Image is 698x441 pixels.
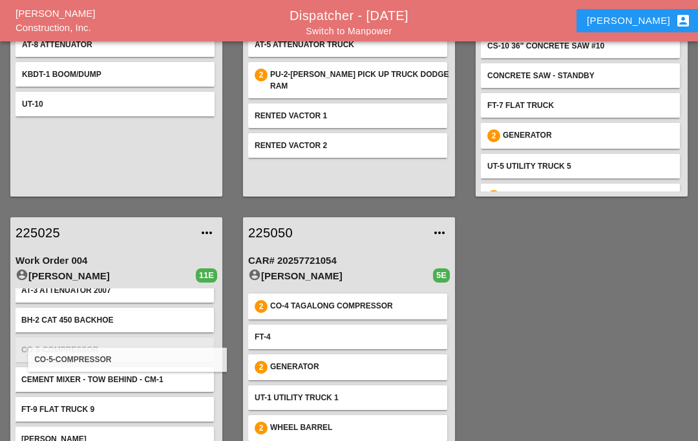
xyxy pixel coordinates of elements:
div: 2 [487,129,500,142]
a: 225025 [16,223,191,242]
div: UT-10 [22,98,208,110]
div: FT-9 Flat Truck 9 [21,403,207,415]
div: Work Order 004 [16,253,217,268]
div: 2 [487,190,500,203]
div: 2 [255,69,268,81]
div: Concrete Saw - Standby [487,70,673,81]
div: UT-1 Utility Truck 1 [255,392,441,403]
div: Generator [270,361,441,374]
div: [PERSON_NAME] [248,268,433,284]
div: FT-4 [255,331,441,343]
a: [PERSON_NAME] Construction, Inc. [16,8,95,34]
div: 2 [255,422,268,435]
a: 225050 [248,223,424,242]
div: CO-5-Compressor [21,344,207,356]
div: CO-4 Tagalong Compressor [270,300,441,313]
div: 11E [196,268,217,283]
div: BH-2 Cat 450 Backhoe [21,314,207,326]
div: Rented Vactor 2 [255,140,441,151]
div: [PERSON_NAME] [16,268,196,284]
div: 5E [433,268,450,283]
div: 2 [255,361,268,374]
div: Generator [503,129,673,142]
i: account_circle [248,268,261,281]
div: CS-10 36" Concrete saw #10 [487,40,673,52]
div: [PERSON_NAME] [587,13,691,28]
i: more_horiz [199,225,215,241]
a: Switch to Manpower [306,26,392,36]
i: account_box [675,13,691,28]
div: AT-8 ATTENUATOR [22,39,208,50]
i: more_horiz [432,225,447,241]
div: CAR# 20257721054 [248,253,450,268]
a: Dispatcher - [DATE] [290,8,408,23]
div: PU-2-[PERSON_NAME] Pick Up Truck Dodge Ram [270,69,456,92]
div: FT-7 Flat Truck [487,100,673,111]
div: Rented Vactor 1 [255,110,441,122]
i: account_circle [16,268,28,281]
div: AT-5 Attenuator Truck [255,39,441,50]
div: Wheel Barrel [503,190,673,203]
div: 2 [255,300,268,313]
div: Wheel Barrel [270,422,441,435]
div: KBDT-1 Boom/Dump [22,69,208,80]
div: UT-5 Utility Truck 5 [487,160,673,172]
div: Cement Mixer - tow behind - CM-1 [21,374,207,385]
div: AT-3 Attenuator 2007 [21,285,207,296]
